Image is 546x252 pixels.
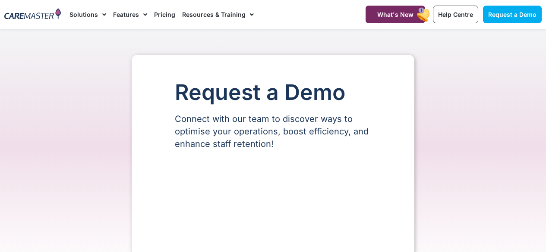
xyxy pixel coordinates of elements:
p: Connect with our team to discover ways to optimise your operations, boost efficiency, and enhance... [175,113,371,150]
a: Help Centre [433,6,478,23]
span: Help Centre [438,11,473,18]
span: Request a Demo [488,11,537,18]
iframe: Form 0 [175,165,371,230]
span: What's New [377,11,413,18]
a: What's New [366,6,425,23]
h1: Request a Demo [175,81,371,104]
img: CareMaster Logo [4,8,61,21]
a: Request a Demo [483,6,542,23]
